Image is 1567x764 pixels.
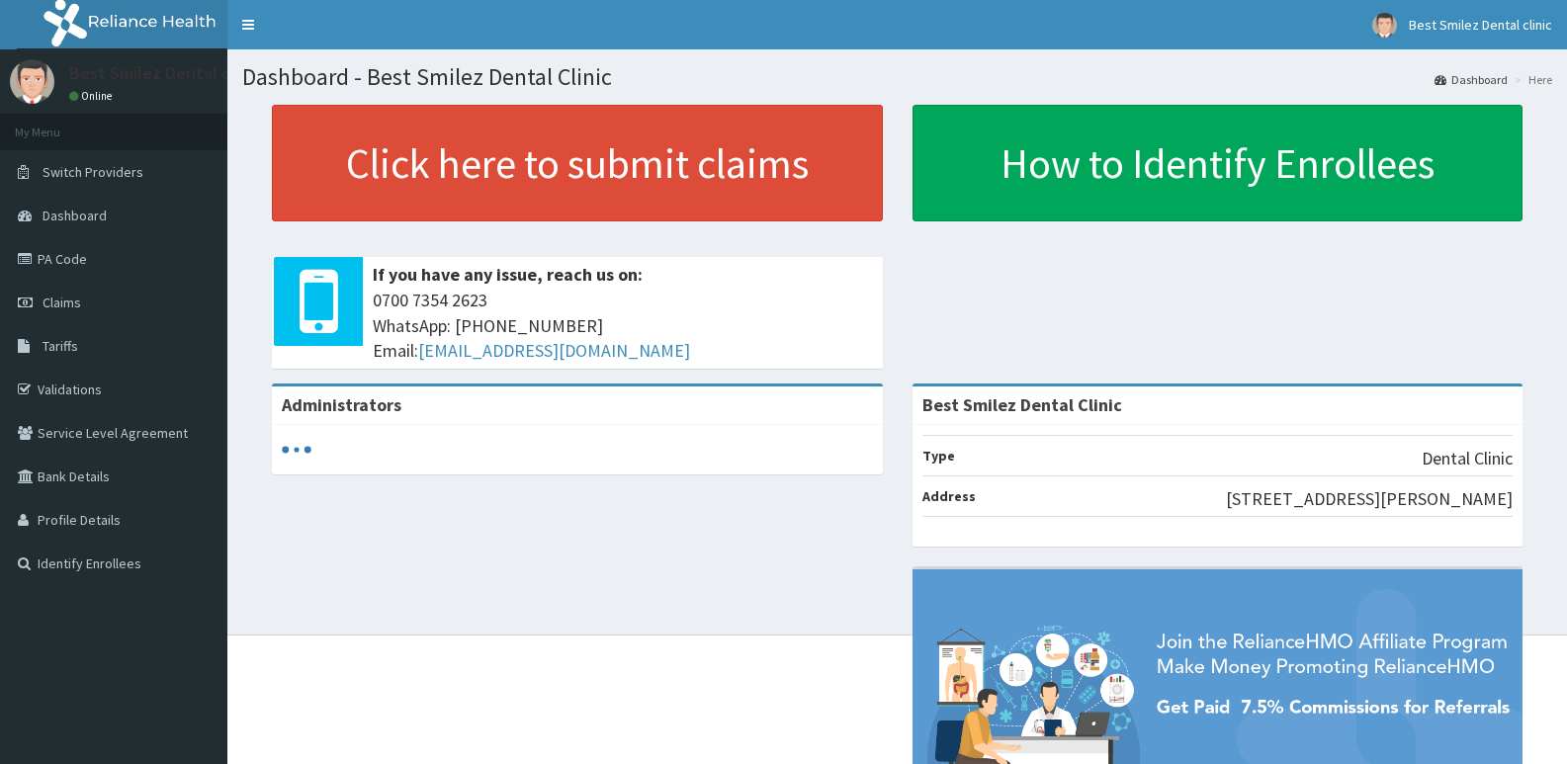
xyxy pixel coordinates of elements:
[1510,71,1552,88] li: Here
[913,105,1523,221] a: How to Identify Enrollees
[373,288,873,364] span: 0700 7354 2623 WhatsApp: [PHONE_NUMBER] Email:
[282,435,311,465] svg: audio-loading
[1435,71,1508,88] a: Dashboard
[922,487,976,505] b: Address
[43,337,78,355] span: Tariffs
[1372,13,1397,38] img: User Image
[242,64,1552,90] h1: Dashboard - Best Smilez Dental Clinic
[69,89,117,103] a: Online
[373,263,643,286] b: If you have any issue, reach us on:
[922,447,955,465] b: Type
[1226,486,1513,512] p: [STREET_ADDRESS][PERSON_NAME]
[418,339,690,362] a: [EMAIL_ADDRESS][DOMAIN_NAME]
[282,393,401,416] b: Administrators
[272,105,883,221] a: Click here to submit claims
[1409,16,1552,34] span: Best Smilez Dental clinic
[1422,446,1513,471] p: Dental Clinic
[10,59,54,104] img: User Image
[922,393,1122,416] strong: Best Smilez Dental Clinic
[43,163,143,181] span: Switch Providers
[43,294,81,311] span: Claims
[43,207,107,224] span: Dashboard
[69,64,262,82] p: Best Smilez Dental clinic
